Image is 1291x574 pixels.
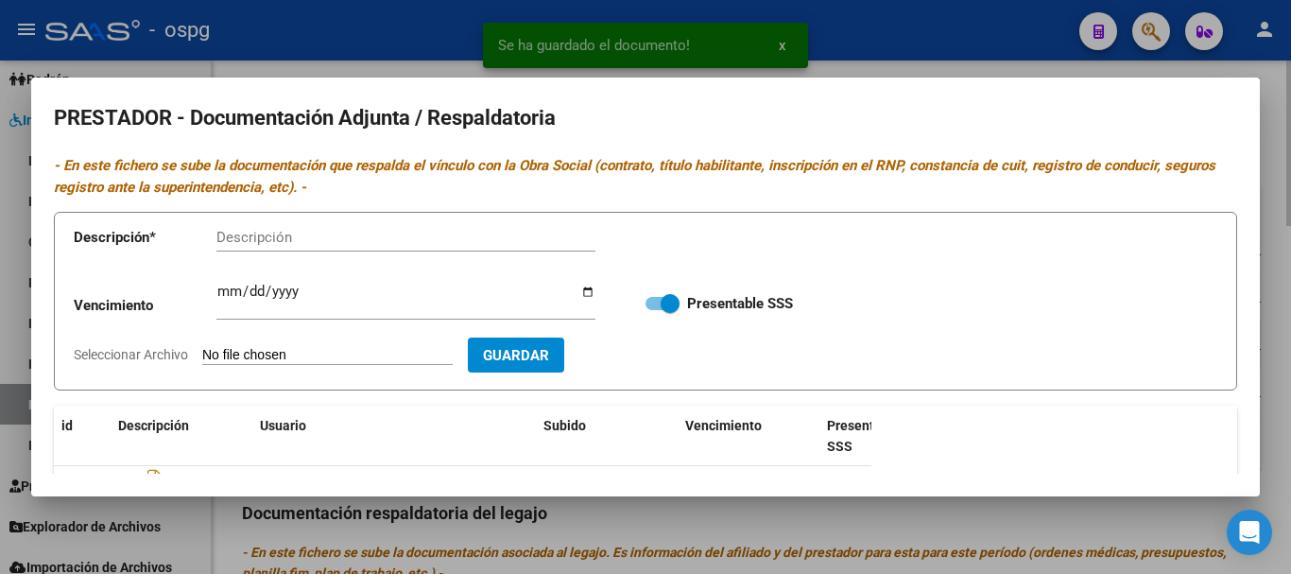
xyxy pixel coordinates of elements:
[111,406,252,468] datatable-header-cell: Descripción
[687,295,793,312] strong: Presentable SSS
[54,406,111,468] datatable-header-cell: id
[54,100,1237,136] h2: PRESTADOR - Documentación Adjunta / Respaldatoria
[260,418,306,433] span: Usuario
[260,472,580,487] span: [EMAIL_ADDRESS][DOMAIN_NAME] - [PERSON_NAME]
[1227,510,1272,555] div: Open Intercom Messenger
[74,347,188,362] span: Seleccionar Archivo
[61,472,84,487] span: 209
[118,418,189,433] span: Descripción
[543,418,586,433] span: Subido
[685,418,762,433] span: Vencimiento
[74,227,216,249] p: Descripción
[468,338,564,373] button: Guardar
[252,406,536,468] datatable-header-cell: Usuario
[61,418,73,433] span: id
[543,472,582,487] span: [DATE]
[536,406,678,468] datatable-header-cell: Subido
[819,406,933,468] datatable-header-cell: Presentable SSS
[827,418,901,455] span: Presentable SSS
[167,473,191,488] span: Cbu
[827,472,844,487] span: No
[678,406,819,468] datatable-header-cell: Vencimiento
[54,157,1215,196] i: - En este fichero se sube la documentación que respalda el vínculo con la Obra Social (contrato, ...
[483,347,549,364] span: Guardar
[74,295,216,317] p: Vencimiento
